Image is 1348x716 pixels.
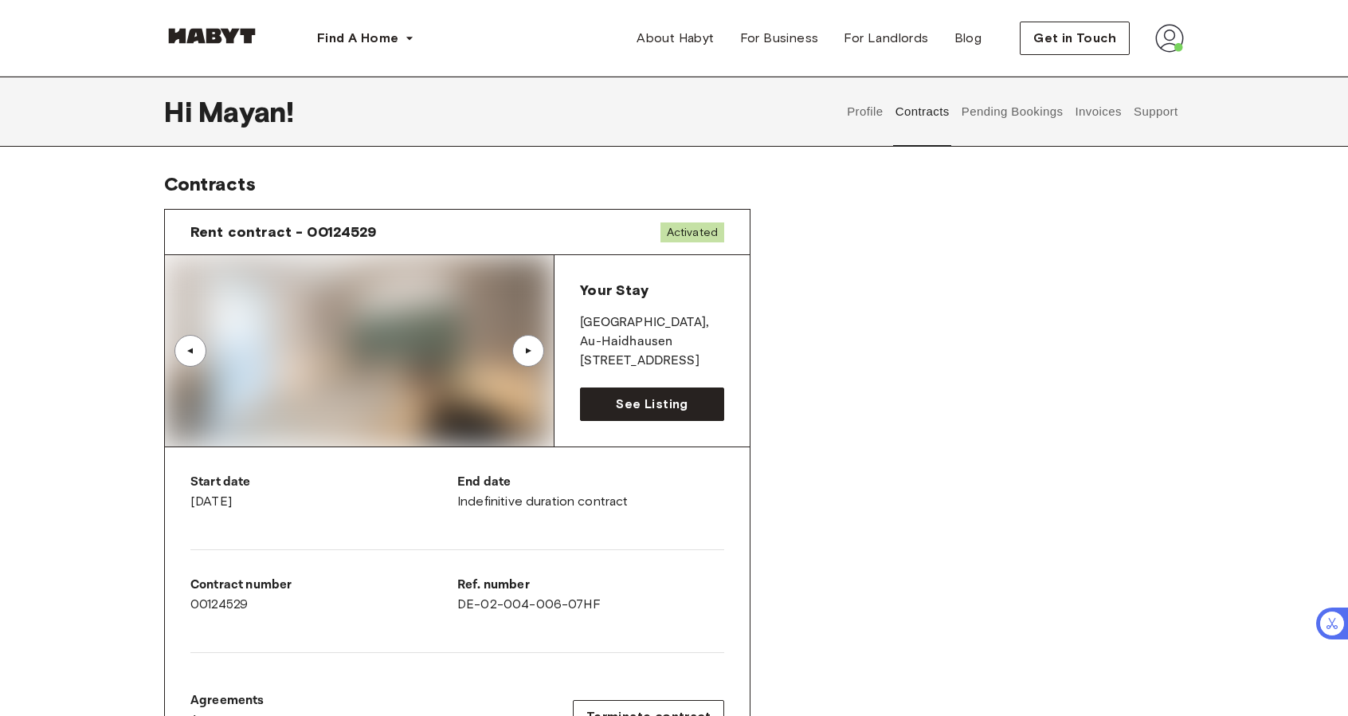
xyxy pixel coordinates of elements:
[457,576,724,614] div: DE-02-004-006-07HF
[457,576,724,595] p: Ref. number
[304,22,427,54] button: Find A Home
[165,255,554,447] img: Image of the room
[182,346,198,356] div: ▲
[1020,22,1130,55] button: Get in Touch
[893,77,951,147] button: Contracts
[190,222,377,242] span: Rent contract - 00124529
[164,28,260,44] img: Habyt
[1033,29,1116,48] span: Get in Touch
[660,222,724,242] span: Activated
[845,77,886,147] button: Profile
[841,77,1184,147] div: user profile tabs
[942,22,995,54] a: Blog
[1073,77,1123,147] button: Invoices
[580,352,724,371] p: [STREET_ADDRESS]
[190,691,265,710] p: Agreements
[1155,24,1184,53] img: avatar
[190,473,457,511] div: [DATE]
[190,473,457,492] p: Start date
[727,22,832,54] a: For Business
[831,22,941,54] a: For Landlords
[198,95,294,128] span: Mayan !
[740,29,819,48] span: For Business
[954,29,982,48] span: Blog
[580,388,724,421] a: See Listing
[959,77,1065,147] button: Pending Bookings
[1131,77,1180,147] button: Support
[580,313,724,352] p: [GEOGRAPHIC_DATA] , Au-Haidhausen
[637,29,714,48] span: About Habyt
[190,576,457,614] div: 00124529
[164,172,256,195] span: Contracts
[457,473,724,511] div: Indefinitive duration contract
[190,576,457,595] p: Contract number
[580,281,648,299] span: Your Stay
[520,346,536,356] div: ▲
[164,95,198,128] span: Hi
[457,473,724,492] p: End date
[624,22,727,54] a: About Habyt
[844,29,928,48] span: For Landlords
[317,29,398,48] span: Find A Home
[616,395,688,414] span: See Listing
